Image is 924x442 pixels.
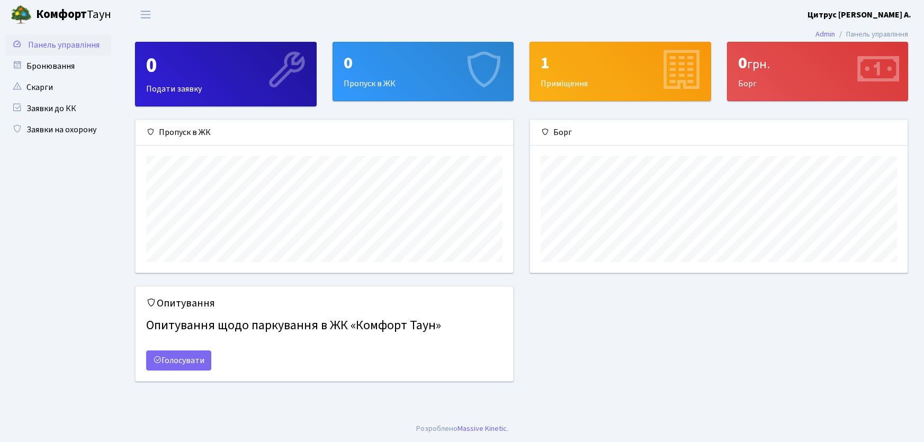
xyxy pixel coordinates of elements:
span: грн. [747,55,770,74]
div: Борг [728,42,908,101]
b: Цитрус [PERSON_NAME] А. [808,9,911,21]
div: Борг [530,120,908,146]
a: Massive Kinetic [457,423,507,434]
h5: Опитування [146,297,503,310]
div: 0 [146,53,306,78]
div: 0 [738,53,898,73]
div: 1 [541,53,700,73]
div: Пропуск в ЖК [136,120,513,146]
img: logo.png [11,4,32,25]
h4: Опитування щодо паркування в ЖК «Комфорт Таун» [146,314,503,338]
a: Цитрус [PERSON_NAME] А. [808,8,911,21]
a: Бронювання [5,56,111,77]
div: Приміщення [530,42,711,101]
div: 0 [344,53,503,73]
a: Заявки до КК [5,98,111,119]
button: Переключити навігацію [132,6,159,23]
div: Пропуск в ЖК [333,42,514,101]
a: Голосувати [146,350,211,371]
a: 1Приміщення [530,42,711,101]
a: Admin [815,29,835,40]
a: 0Пропуск в ЖК [333,42,514,101]
li: Панель управління [835,29,908,40]
span: Таун [36,6,111,24]
span: Панель управління [28,39,100,51]
div: . [416,423,508,435]
nav: breadcrumb [800,23,924,46]
a: Панель управління [5,34,111,56]
a: 0Подати заявку [135,42,317,106]
a: Заявки на охорону [5,119,111,140]
a: Скарги [5,77,111,98]
a: Розроблено [416,423,457,434]
b: Комфорт [36,6,87,23]
div: Подати заявку [136,42,316,106]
